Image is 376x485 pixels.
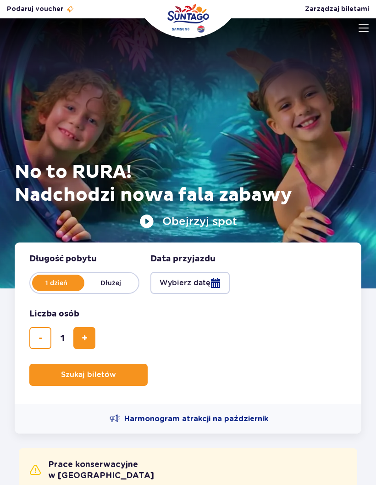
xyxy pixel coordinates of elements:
[7,5,63,14] span: Podaruj voucher
[15,242,361,404] form: Planowanie wizyty w Park of Poland
[7,5,74,14] a: Podaruj voucher
[150,272,230,294] button: Wybierz datę
[30,459,227,481] h2: Prace konserwacyjne w [GEOGRAPHIC_DATA]
[29,309,79,320] span: Liczba osób
[29,364,148,386] button: Szukaj biletów
[305,5,369,14] a: Zarządzaj biletami
[30,273,83,293] label: 1 dzień
[61,371,116,379] span: Szukaj biletów
[29,327,51,349] button: usuń bilet
[29,254,97,265] span: Długość pobytu
[73,327,95,349] button: dodaj bilet
[359,24,369,32] img: Open menu
[51,327,73,349] input: liczba biletów
[124,414,268,424] span: Harmonogram atrakcji na październik
[139,214,237,229] button: Obejrzyj spot
[15,161,361,207] h1: No to RURA! Nadchodzi nowa fala zabawy
[84,273,137,293] label: Dłużej
[150,254,216,265] span: Data przyjazdu
[110,413,268,424] a: Harmonogram atrakcji na październik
